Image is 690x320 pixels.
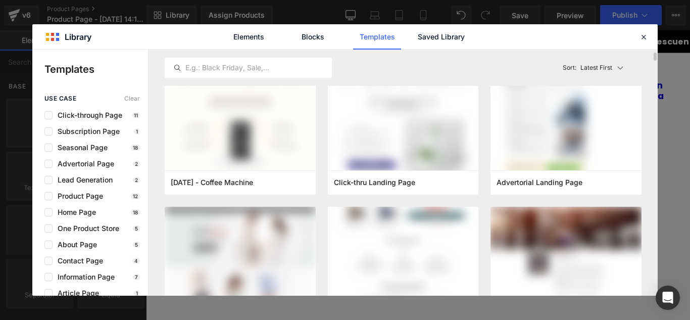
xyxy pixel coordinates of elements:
p: 2 [133,161,140,167]
p: 2 [133,177,140,183]
span: Article Page [53,289,99,297]
p: 4 [132,258,140,264]
span: use case [44,95,76,102]
p: Envio Gratis 🚚 [439,8,514,17]
span: About Page [53,241,97,249]
p: 18 [131,209,140,215]
p: 1 [134,128,140,134]
a: 2X1 Blood Circulation 175 mcg 👉 Tu Solución Natural para Diabetes y Presión Alta [14,236,67,289]
span: Contact Page [53,257,103,265]
img: 2X1 Blood Circulation 175 mcg 👉 Tu Solución Natural para Diabetes y Presión Alta [70,236,120,286]
span: Click-thru Landing Page [334,178,415,187]
button: Add To Cart [412,193,500,218]
p: 12 [131,193,140,199]
span: Subscription Page [53,127,120,135]
input: E.g.: Black Friday, Sale,... [165,62,331,74]
span: Default Title [324,126,376,148]
p: 5 [133,225,140,232]
span: Add To Cart [427,200,485,211]
p: 5 [133,242,140,248]
a: Blocks [289,24,337,50]
button: Latest FirstSort:Latest First [559,58,642,78]
p: 1 [134,290,140,296]
p: 7 [133,274,140,280]
a: Templates [353,24,401,50]
p: Latest First [580,63,612,72]
a: Saved Library [417,24,465,50]
span: Clear [124,95,140,102]
span: Information Page [53,273,115,281]
a: 2X1 Blood Circulation 175 mcg 👉 Tu Solución Natural para [MEDICAL_DATA] y Presión Alta [313,56,599,80]
a: 2X1 Blood Circulation 175 mcg 👉 Tu Solución Natural para Diabetes y Presión Alta [70,236,123,289]
label: Quantity [313,156,599,168]
span: Click-through Page [53,111,122,119]
span: $189,900.00 [405,85,454,97]
p: Templates [44,62,148,77]
p: Descuentos Exclusivos 😎 [122,8,250,17]
span: $124,900.00 [458,84,507,99]
img: 2X1 Blood Circulation 175 mcg 👉 Tu Solución Natural para Diabetes y Presión Alta [70,56,241,227]
span: Advertorial Page [53,160,114,168]
a: Elements [225,24,273,50]
div: Open Intercom Messenger [656,286,680,310]
p: 11 [132,112,140,118]
span: Advertorial Landing Page [497,178,582,187]
span: Seasonal Page [53,144,108,152]
span: One Product Store [53,224,119,233]
label: Title [313,114,599,126]
span: Lead Generation [53,176,113,184]
span: Product Page [53,192,103,200]
img: 2X1 Blood Circulation 175 mcg 👉 Tu Solución Natural para Diabetes y Presión Alta [14,236,64,286]
p: 18 [131,145,140,151]
span: Sort: [563,64,576,71]
span: Home Page [53,208,96,216]
span: Thanksgiving - Coffee Machine [171,178,253,187]
p: Paga Al Recibir💖 [301,8,389,17]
